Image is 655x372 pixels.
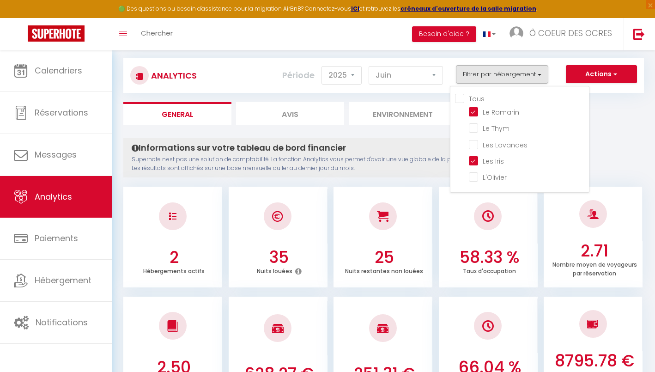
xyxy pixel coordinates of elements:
[123,102,231,125] li: General
[149,65,197,86] h3: Analytics
[28,25,85,42] img: Super Booking
[483,140,528,150] span: Les Lavandes
[132,155,563,173] p: Superhote n'est pas une solution de comptabilité. La fonction Analytics vous permet d'avoir une v...
[35,191,72,202] span: Analytics
[132,143,563,153] h4: Informations sur votre tableau de bord financier
[35,232,78,244] span: Paiements
[35,274,91,286] span: Hébergement
[483,173,507,182] span: L'Olivier
[128,248,220,267] h3: 2
[566,65,637,84] button: Actions
[482,320,494,332] img: NO IMAGE
[257,265,292,275] p: Nuits louées
[143,265,205,275] p: Hébergements actifs
[633,28,645,40] img: logout
[35,149,77,160] span: Messages
[549,351,640,371] h3: 8795.78 €
[549,241,640,261] h3: 2.71
[552,259,637,277] p: Nombre moyen de voyageurs par réservation
[282,65,315,85] label: Période
[509,26,523,40] img: ...
[503,18,624,50] a: ... Ô COEUR DES OCRES
[7,4,35,31] button: Ouvrir le widget de chat LiveChat
[463,265,516,275] p: Taux d'occupation
[169,213,176,220] img: NO IMAGE
[351,5,359,12] a: ICI
[345,265,423,275] p: Nuits restantes non louées
[236,102,344,125] li: Avis
[349,102,457,125] li: Environnement
[443,248,535,267] h3: 58.33 %
[412,26,476,42] button: Besoin d'aide ?
[400,5,536,12] a: créneaux d'ouverture de la salle migration
[36,317,88,328] span: Notifications
[456,65,548,84] button: Filtrer par hébergement
[339,248,430,267] h3: 25
[233,248,325,267] h3: 35
[134,18,180,50] a: Chercher
[483,157,504,166] span: Les Iris
[529,27,612,39] span: Ô COEUR DES OCRES
[35,65,82,76] span: Calendriers
[587,318,599,329] img: NO IMAGE
[141,28,173,38] span: Chercher
[35,107,88,118] span: Réservations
